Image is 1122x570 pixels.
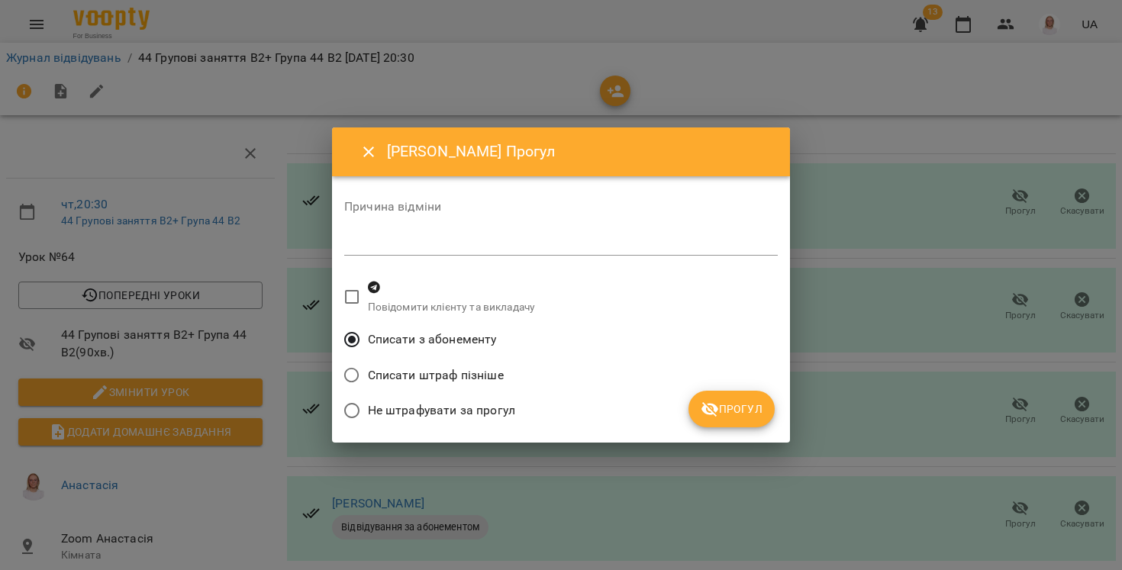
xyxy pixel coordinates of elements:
[368,401,515,420] span: Не штрафувати за прогул
[344,201,778,213] label: Причина відміни
[368,330,497,349] span: Списати з абонементу
[368,366,504,385] span: Списати штраф пізніше
[387,140,772,163] h6: [PERSON_NAME] Прогул
[368,300,536,315] p: Повідомити клієнту та викладачу
[350,134,387,170] button: Close
[688,391,775,427] button: Прогул
[701,400,763,418] span: Прогул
